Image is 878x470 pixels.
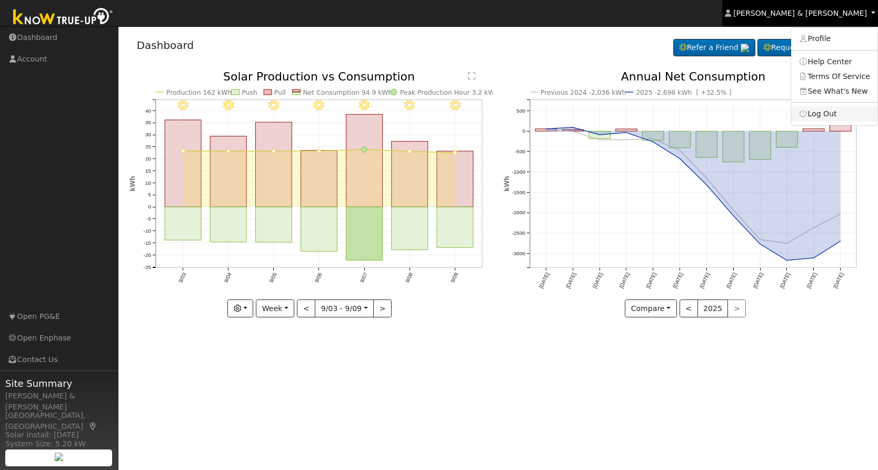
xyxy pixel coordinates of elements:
text: [DATE] [806,272,818,289]
text: -500 [515,148,525,154]
rect: onclick="" [437,207,473,247]
text: [DATE] [725,272,737,289]
i: 9/08 - Clear [404,101,415,111]
circle: onclick="" [678,157,682,161]
text: 15 [145,168,151,174]
div: System Size: 5.20 kW [5,438,113,449]
i: 9/09 - Clear [450,101,460,111]
rect: onclick="" [830,114,852,131]
img: retrieve [55,453,63,461]
text: -5 [146,216,151,222]
a: Help Center [791,54,877,69]
text: 10 [145,180,151,186]
circle: onclick="" [758,242,762,246]
div: Solar Install: [DATE] [5,429,113,441]
circle: onclick="" [785,242,789,246]
text: [DATE] [672,272,684,289]
circle: onclick="" [624,138,628,142]
circle: onclick="" [571,125,575,129]
text: -25 [143,264,151,270]
span: [PERSON_NAME] & [PERSON_NAME] [733,9,867,17]
rect: onclick="" [437,151,473,207]
text: [DATE] [699,272,711,289]
circle: onclick="" [544,128,548,133]
div: [GEOGRAPHIC_DATA], [GEOGRAPHIC_DATA] [5,410,113,432]
rect: onclick="" [535,129,557,131]
a: Log Out [791,106,877,121]
rect: onclick="" [210,207,246,242]
circle: onclick="" [705,183,709,187]
i: 9/03 - Clear [177,101,188,111]
i: 9/04 - Clear [223,101,234,111]
text: -15 [143,240,151,246]
circle: onclick="" [651,140,655,144]
text: 35 [145,120,151,126]
text: -1500 [512,189,525,195]
button: Week [256,299,294,317]
rect: onclick="" [165,120,201,207]
button: > [373,299,392,317]
circle: onclick="" [732,214,736,218]
text: 5 [148,192,151,198]
a: Dashboard [137,39,194,52]
circle: onclick="" [785,258,789,263]
text: -10 [143,228,151,234]
rect: onclick="" [669,131,691,148]
span: Site Summary [5,376,113,391]
circle: onclick="" [317,149,321,153]
rect: onclick="" [346,207,382,260]
circle: onclick="" [812,256,816,260]
rect: onclick="" [301,207,337,251]
text: kWh [503,176,511,192]
text: 0 [148,204,151,210]
button: < [680,299,698,317]
text: 9/09 [450,272,459,284]
rect: onclick="" [696,131,717,157]
circle: onclick="" [678,148,682,153]
rect: onclick="" [392,142,428,207]
text: [DATE] [779,272,791,289]
circle: onclick="" [651,137,655,141]
rect: onclick="" [803,129,825,132]
circle: onclick="" [272,149,276,153]
text: Peak Production Hour 3.2 kWh [400,89,498,96]
text: kWh [129,176,136,192]
i: 9/07 - Clear [359,101,370,111]
img: Know True-Up [8,6,118,29]
text: 9/05 [268,272,277,284]
a: Request a Cleaning [757,39,860,57]
text: 9/08 [404,272,414,284]
text: 500 [516,108,525,114]
text: [DATE] [833,272,845,289]
a: Map [88,422,98,431]
rect: onclick="" [643,131,664,141]
circle: onclick="" [226,149,230,153]
rect: onclick="" [255,122,292,207]
text: 9/07 [359,272,368,284]
rect: onclick="" [776,131,798,147]
circle: onclick="" [758,237,762,242]
text: -3000 [512,251,525,256]
text: 9/06 [314,272,323,284]
text: -2000 [512,210,525,216]
text: 40 [145,108,151,114]
rect: onclick="" [165,207,201,240]
rect: onclick="" [301,151,337,207]
text: Pull [274,89,286,96]
text: -1000 [512,169,525,175]
circle: onclick="" [839,212,843,216]
text: Production 162 kWh [166,89,232,96]
button: 2025 [697,299,729,317]
text: Previous 2024 -2,036 kWh [541,89,626,96]
text: 25 [145,144,151,149]
circle: onclick="" [839,239,843,243]
circle: onclick="" [732,208,736,213]
text: 20 [145,156,151,162]
div: [PERSON_NAME] & [PERSON_NAME] [5,391,113,413]
rect: onclick="" [210,136,246,207]
img: retrieve [741,44,749,52]
i: 9/06 - Clear [314,101,324,111]
rect: onclick="" [562,130,584,132]
a: Profile [791,32,877,46]
rect: onclick="" [346,114,382,207]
